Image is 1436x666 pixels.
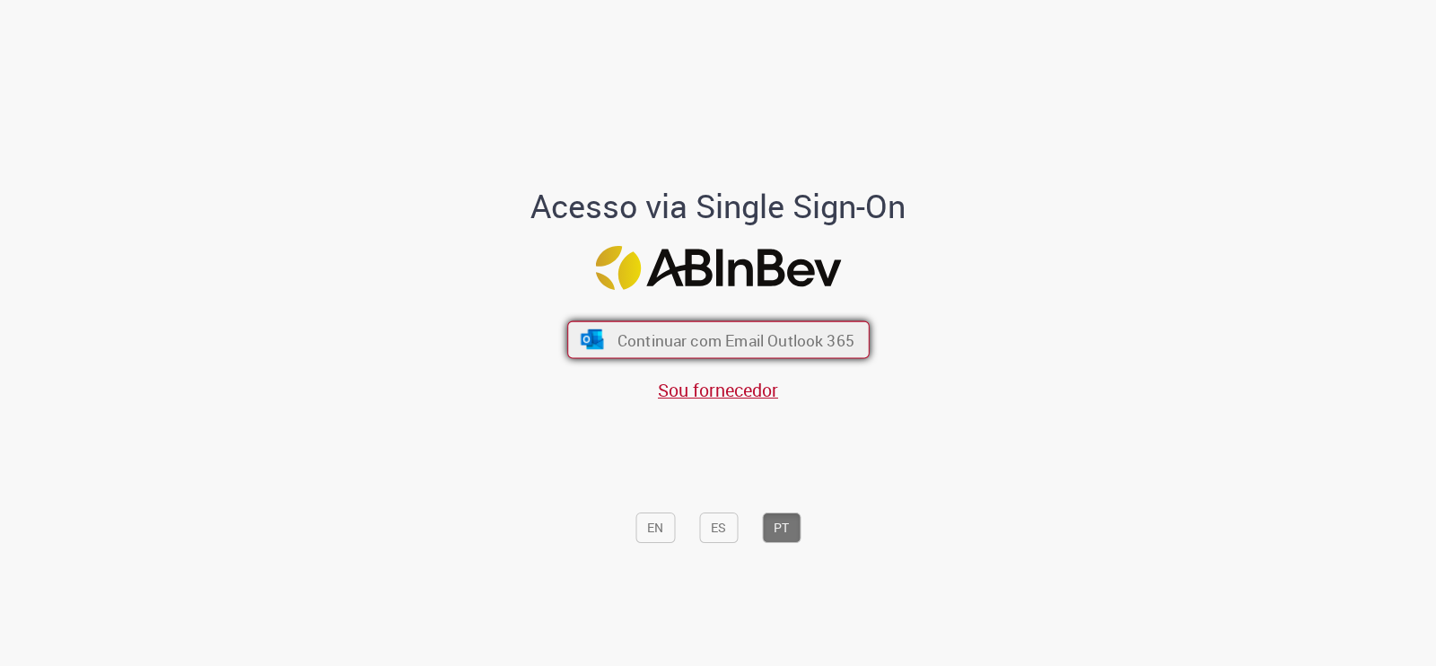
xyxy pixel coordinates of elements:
span: Continuar com Email Outlook 365 [617,329,854,350]
button: PT [762,513,801,543]
img: Logo ABInBev [595,246,841,290]
a: Sou fornecedor [658,378,778,402]
button: EN [635,513,675,543]
button: ES [699,513,738,543]
button: ícone Azure/Microsoft 360 Continuar com Email Outlook 365 [567,321,870,359]
h1: Acesso via Single Sign-On [469,188,968,224]
img: ícone Azure/Microsoft 360 [579,330,605,350]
